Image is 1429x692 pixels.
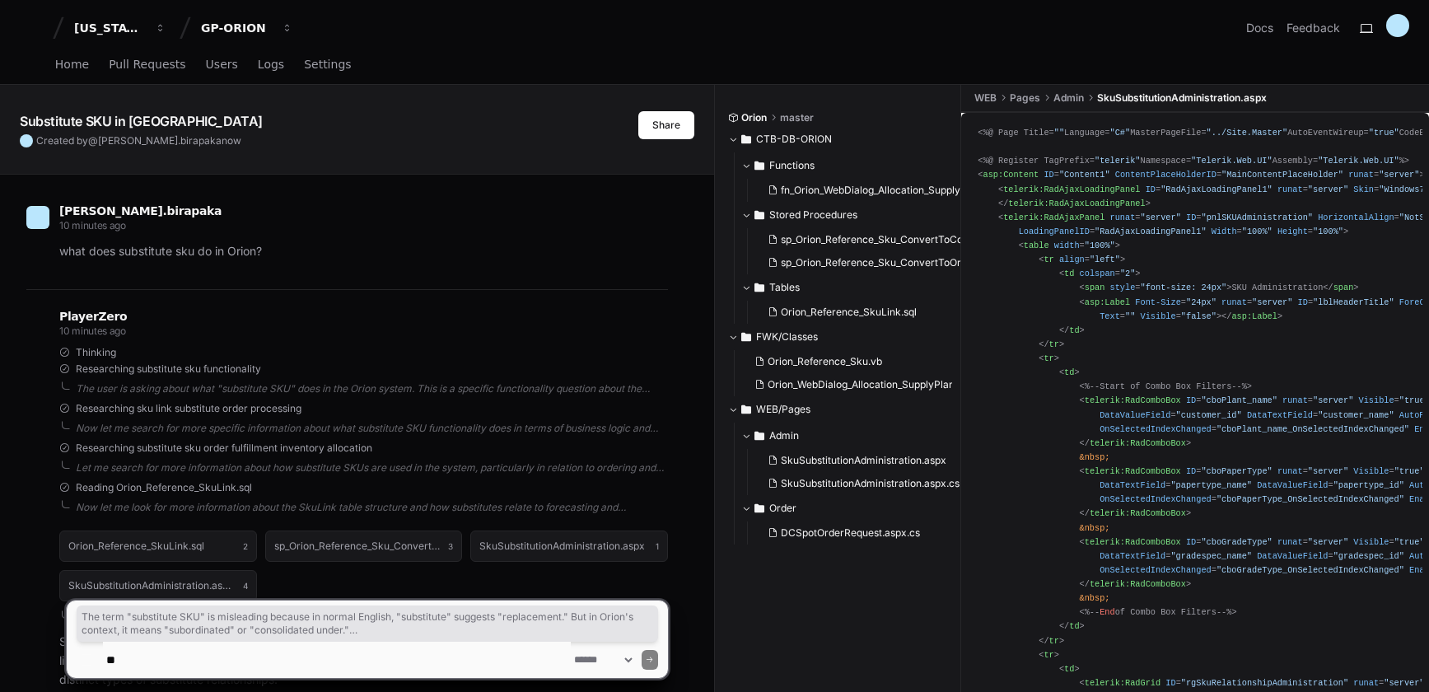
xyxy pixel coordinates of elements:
span: "server" [1313,395,1353,405]
span: DataValueField [1257,480,1328,490]
a: Docs [1246,20,1273,36]
span: ID [1186,395,1196,405]
span: Skin [1353,185,1374,194]
button: Orion_Reference_SkuLink.sql [761,301,953,324]
a: Logs [258,46,284,84]
span: tr [1049,339,1059,349]
span: < = > [1019,241,1120,250]
button: Tables [741,274,963,301]
button: SkuSubstitutionAdministration.aspx [761,449,960,472]
span: runat [1110,213,1136,222]
span: telerik:RadComboBox [1090,508,1186,518]
span: tr [1044,353,1053,363]
button: CTB-DB-ORION [728,126,950,152]
span: @ [88,134,98,147]
h1: Orion_Reference_SkuLink.sql [68,541,204,551]
span: < = > [1080,283,1232,292]
span: fn_Orion_WebDialog_Allocation_SupplyPlan_SwapTonsForSkuTonsAvail.sql [781,184,1126,197]
span: "2" [1120,269,1135,278]
span: Admin [769,429,799,442]
span: "server" [1308,466,1348,476]
span: </ > [1080,508,1192,518]
span: "" [1125,311,1135,321]
span: "100%" [1313,227,1343,236]
div: The user is asking about what "substitute SKU" does in the Orion system. This is a specific funct... [76,382,668,395]
span: "RadAjaxLoadingPanel1" [1160,185,1273,194]
span: 10 minutes ago [59,219,126,231]
span: "server" [1308,185,1348,194]
span: PlayerZero [59,311,127,321]
span: tr [1044,255,1053,264]
span: "cboPaperType" [1201,466,1272,476]
div: Now let me look for more information about the SkuLink table structure and how substitutes relate... [76,501,668,514]
span: table [1024,241,1049,250]
span: DCSpotOrderRequest.aspx.cs [781,526,920,540]
span: 3 [448,540,453,553]
span: "cboGradeType_OnSelectedIndexChanged" [1217,565,1404,575]
span: Stored Procedures [769,208,857,222]
span: Visible [1358,395,1394,405]
span: style [1110,283,1136,292]
span: "MainContentPlaceHolder" [1221,170,1343,180]
span: Researching substitute sku order fulfillment inventory allocation [76,442,372,455]
span: Visible [1353,466,1389,476]
span: SkuSubstitutionAdministration.aspx [1097,91,1267,105]
span: OnSelectedIndexChanged [1100,494,1212,504]
svg: Directory [754,278,764,297]
span: ContentPlaceHolderID [1115,170,1217,180]
span: "C#" [1110,128,1131,138]
span: align [1059,255,1085,264]
span: sp_Orion_Reference_Sku_ConvertToOrderSubstitute.sql [781,256,1039,269]
span: span [1333,283,1354,292]
span: "Telerik.Web.UI" [1191,156,1273,166]
svg: Directory [741,327,751,347]
span: "cboPlant_name" [1201,395,1277,405]
div: GP-ORION [201,20,272,36]
span: Researching substitute sku functionality [76,362,261,376]
span: runat [1221,297,1247,307]
a: Home [55,46,89,84]
span: now [222,134,241,147]
span: "24px" [1186,297,1217,307]
h1: sp_Orion_Reference_Sku_ConvertToOrderSubstitute.sql [274,541,441,551]
span: "lblHeaderTitle" [1313,297,1394,307]
span: < > [1039,353,1059,363]
span: "papertype_name" [1170,480,1252,490]
span: </ > [1059,325,1085,335]
span: "cboPlant_name_OnSelectedIndexChanged" [1217,424,1409,434]
svg: Directory [754,426,764,446]
span: < = = = > [978,170,1424,180]
app-text-character-animate: Substitute SKU in [GEOGRAPHIC_DATA] [20,113,263,129]
span: telerik:RadAjaxPanel [1003,213,1104,222]
button: Admin [741,423,963,449]
span: OnSelectedIndexChanged [1100,424,1212,434]
span: asp:Label [1231,311,1277,321]
span: SkuSubstitutionAdministration.aspx [781,454,946,467]
span: telerik:RadComboBox [1085,466,1181,476]
span: Settings [304,59,351,69]
div: Now let me search for more specific information about what substitute SKU functionality does in t... [76,422,668,435]
span: master [780,111,814,124]
button: Orion_Reference_SkuLink.sql2 [59,531,257,562]
span: "font-size: 24px" [1141,283,1227,292]
span: asp:Label [1085,297,1130,307]
span: "server" [1308,537,1348,547]
span: WEB/Pages [756,403,810,416]
span: HorizontalAlign [1318,213,1394,222]
span: ID [1186,213,1196,222]
span: "telerik" [1095,156,1140,166]
button: Share [638,111,694,139]
span: Pull Requests [109,59,185,69]
span: telerik:RadComboBox [1085,395,1181,405]
span: DataTextField [1247,410,1313,420]
div: [US_STATE] Pacific [74,20,145,36]
span: "false" [1181,311,1217,321]
span: WEB [974,91,997,105]
span: </ > [1039,339,1064,349]
span: Text [1100,311,1120,321]
span: LoadingPanelID [1019,227,1090,236]
span: CTB-DB-ORION [756,133,832,146]
button: GP-ORION [194,13,300,43]
a: Settings [304,46,351,84]
button: [US_STATE] Pacific [68,13,173,43]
